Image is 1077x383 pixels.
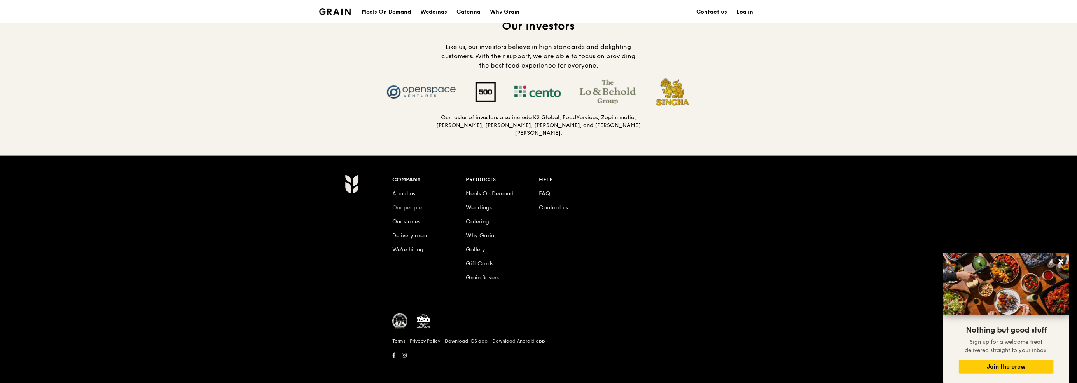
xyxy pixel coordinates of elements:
a: Why Grain [485,0,524,24]
a: Meals On Demand [466,190,514,197]
a: Weddings [466,204,492,211]
a: About us [392,190,415,197]
a: FAQ [539,190,551,197]
img: The Lo & Behold Group [570,80,645,104]
a: Our stories [392,218,420,225]
div: Catering [456,0,481,24]
a: Our people [392,204,422,211]
div: Why Grain [490,0,519,24]
div: Products [466,174,539,185]
a: Download Android app [492,338,545,344]
img: Grain [319,8,351,15]
img: Openspace Ventures [377,80,466,104]
img: Singha [645,77,701,108]
img: MUIS Halal Certified [392,313,408,329]
a: Gift Cards [466,260,493,267]
div: Meals On Demand [362,0,411,24]
span: Nothing but good stuff [966,326,1047,335]
button: Join the crew [959,360,1054,374]
a: Delivery area [392,232,427,239]
a: Contact us [692,0,732,24]
a: Download iOS app [445,338,488,344]
a: Catering [452,0,485,24]
img: 500 Startups [466,82,505,102]
a: Gallery [466,246,485,253]
img: Grain [345,174,358,194]
h6: Revision [315,361,762,367]
div: Weddings [420,0,447,24]
span: Our investors [502,19,575,33]
a: Catering [466,218,489,225]
a: Log in [732,0,758,24]
img: DSC07876-Edit02-Large.jpeg [943,253,1069,315]
a: We’re hiring [392,246,423,253]
a: Weddings [416,0,452,24]
span: Like us, our investors believe in high standards and delighting customers. With their support, we... [442,43,636,69]
a: Grain Savers [466,274,499,281]
a: Privacy Policy [410,338,440,344]
button: Close [1055,255,1067,268]
div: Help [539,174,613,185]
a: Terms [392,338,405,344]
a: Contact us [539,204,568,211]
div: Company [392,174,466,185]
a: Why Grain [466,232,494,239]
h5: Our roster of investors also include K2 Global, FoodXervices, Zopim mafia, [PERSON_NAME], [PERSON... [436,114,641,137]
img: ISO Certified [416,313,431,329]
span: Sign up for a welcome treat delivered straight to your inbox. [965,339,1048,353]
img: Cento Ventures [505,80,570,104]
